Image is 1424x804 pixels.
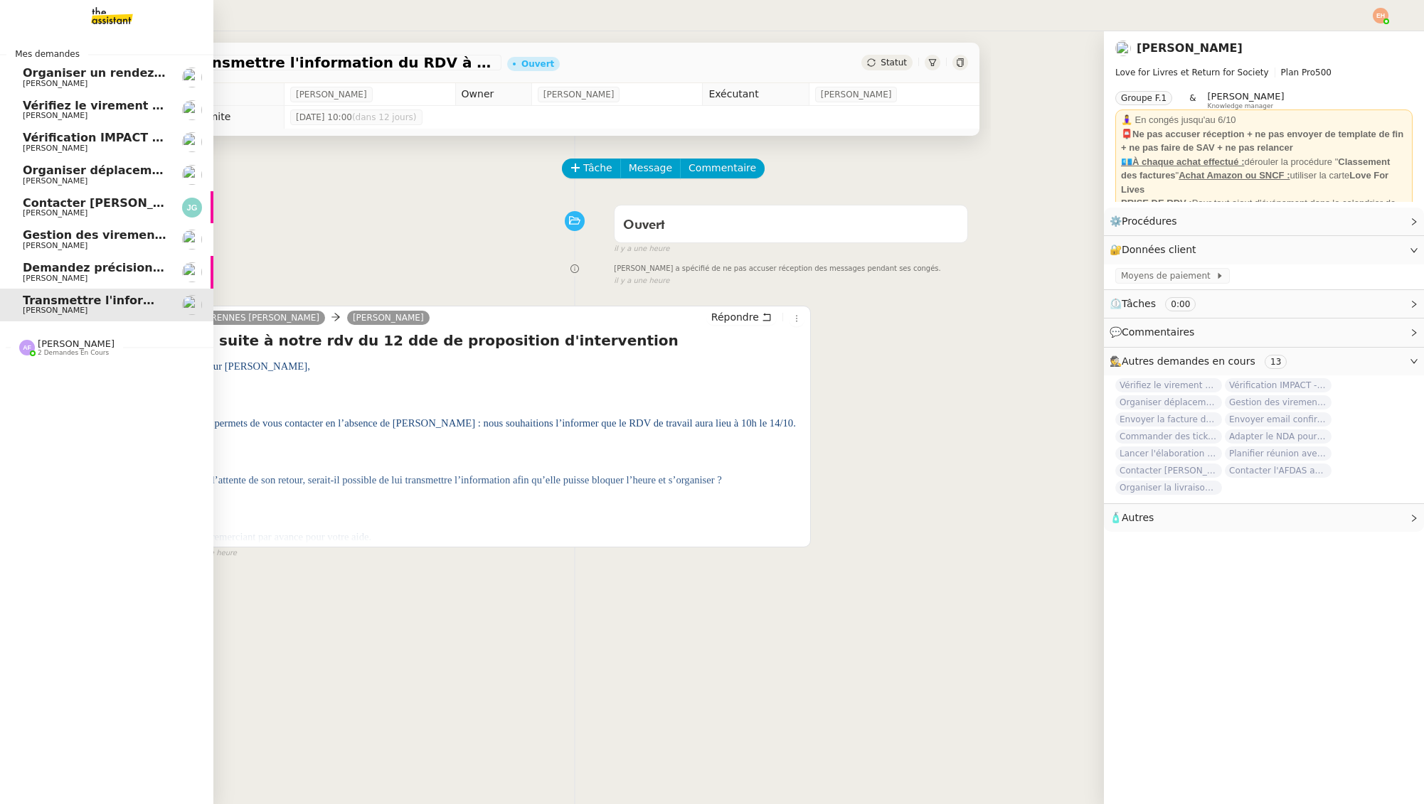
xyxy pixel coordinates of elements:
[1115,481,1222,495] span: Organiser la livraison à [GEOGRAPHIC_DATA]
[1225,446,1332,461] span: Planifier réunion avec [PERSON_NAME] le [DATE]
[352,112,417,122] span: (dans 12 jours)
[583,160,612,176] span: Tâche
[1122,244,1196,255] span: Données client
[1110,213,1184,230] span: ⚙️
[1110,326,1201,338] span: 💬
[23,144,87,153] span: [PERSON_NAME]
[23,261,314,274] span: Demandez précision sur demandes QUALIBAT
[23,274,87,283] span: [PERSON_NAME]
[1208,102,1274,110] span: Knowledge manager
[1121,196,1407,252] div: Pour tout ajout d'événement dans le calendrier de [PERSON_NAME], inviter aux événements les deux ...
[1121,113,1407,127] div: 🧘‍♀️ En congés jusqu'au 6/10
[1121,155,1407,197] div: dérouler la procédure " " utiliser la carte
[1115,91,1172,105] nz-tag: Groupe F.1
[1225,463,1332,478] span: Contacter l'AFDAS aujourd'hui pour contrat Zaineb
[1208,91,1285,102] span: [PERSON_NAME]
[296,87,367,102] span: [PERSON_NAME]
[1121,269,1216,283] span: Moyens de paiement
[1281,68,1315,77] span: Plan Pro
[1115,446,1222,461] span: Lancer l'élaboration de la convention de formation
[23,131,270,144] span: Vérification IMPACT - AEPC CONCORDE
[1115,41,1131,56] img: users%2FtFhOaBya8rNVU5KG7br7ns1BCvi2%2Favatar%2Faa8c47da-ee6c-4101-9e7d-730f2e64f978
[23,176,87,186] span: [PERSON_NAME]
[1208,91,1285,109] app-user-label: Knowledge manager
[1121,156,1245,167] u: 💶À chaque achat effectué :
[1121,170,1388,195] strong: Love For Lives
[1225,412,1332,427] span: Envoyer email confirmation Masterclass
[455,83,531,106] td: Owner
[1110,355,1292,367] span: 🕵️
[1122,355,1255,367] span: Autres demandes en cours
[1104,318,1424,346] div: 💬Commentaires
[19,340,35,355] img: svg
[703,83,809,106] td: Exécutant
[881,58,907,68] span: Statut
[821,87,892,102] span: [PERSON_NAME]
[23,196,373,210] span: Contacter [PERSON_NAME] pour régularisation facture
[623,219,665,232] span: Ouvert
[1189,91,1196,109] span: &
[1104,348,1424,375] div: 🕵️Autres demandes en cours 13
[182,230,202,250] img: users%2FtFhOaBya8rNVU5KG7br7ns1BCvi2%2Favatar%2Faa8c47da-ee6c-4101-9e7d-730f2e64f978
[347,311,430,324] a: [PERSON_NAME]
[1115,463,1222,478] span: Contacter [PERSON_NAME] pour sessions post-formation
[562,159,621,178] button: Tâche
[1110,512,1154,523] span: 🧴
[38,338,115,349] span: [PERSON_NAME]
[620,159,681,178] button: Message
[1122,215,1177,227] span: Procédures
[188,331,804,350] h4: TR: suite à notre rdv du 12 dde de proposition d'intervention
[1315,68,1332,77] span: 500
[182,262,202,282] img: users%2F0v3yA2ZOZBYwPN7V38GNVTYjOQj1%2Favatar%2Fa58eb41e-cbb7-4128-9131-87038ae72dcb
[1373,8,1388,23] img: svg
[521,60,554,68] div: Ouvert
[1110,298,1208,309] span: ⏲️
[182,68,202,87] img: users%2F0v3yA2ZOZBYwPN7V38GNVTYjOQj1%2Favatar%2Fa58eb41e-cbb7-4128-9131-87038ae72dcb
[1122,512,1154,523] span: Autres
[23,79,87,88] span: [PERSON_NAME]
[1115,429,1222,444] span: Commander des tickets restaurants [GEOGRAPHIC_DATA] - [DATE]
[23,306,87,315] span: [PERSON_NAME]
[1115,378,1222,392] span: Vérifiez le virement de 10 K€
[1104,504,1424,532] div: 🧴Autres
[296,110,417,124] span: [DATE] 10:00
[1115,395,1222,409] span: Organiser déplacement à [GEOGRAPHIC_DATA]
[23,294,361,307] span: Transmettre l'information du RDV à [PERSON_NAME]
[23,111,87,120] span: [PERSON_NAME]
[188,474,722,486] span: Dans l’attente de son retour, serait-il possible de lui transmettre l’information afin qu’elle pu...
[614,275,669,287] span: il y a une heure
[182,295,202,315] img: users%2FtFhOaBya8rNVU5KG7br7ns1BCvi2%2Favatar%2Faa8c47da-ee6c-4101-9e7d-730f2e64f978
[23,164,322,177] span: Organiser déplacement à [GEOGRAPHIC_DATA]
[170,106,284,129] td: Date limite
[689,160,756,176] span: Commentaire
[1121,129,1403,154] strong: 📮Ne pas accuser réception + ne pas envoyer de template de fin + ne pas faire de SAV + ne pas rela...
[614,243,669,255] span: il y a une heure
[6,47,88,61] span: Mes demandes
[182,100,202,120] img: users%2FtFhOaBya8rNVU5KG7br7ns1BCvi2%2Favatar%2Faa8c47da-ee6c-4101-9e7d-730f2e64f978
[1115,68,1269,77] span: Love for Livres et Return for Society
[38,349,109,357] span: 2 demandes en cours
[188,417,796,429] span: Je me permets de vous contacter en l’absence de [PERSON_NAME] : nous souhaitions l’informer que l...
[1265,355,1287,369] nz-tag: 13
[1121,198,1192,208] u: PRISE DE RDV :
[1122,326,1194,338] span: Commentaires
[182,132,202,152] img: users%2FtFhOaBya8rNVU5KG7br7ns1BCvi2%2Favatar%2Faa8c47da-ee6c-4101-9e7d-730f2e64f978
[711,310,759,324] span: Répondre
[1225,378,1332,392] span: Vérification IMPACT - AEPC CONCORDE
[23,66,290,80] span: Organiser un rendez-vous pour accès FFB
[1110,242,1202,258] span: 🔐
[1165,297,1196,311] nz-tag: 0:00
[188,311,325,324] a: DESRENNES [PERSON_NAME]
[188,531,371,542] span: Vous remerciant par avance pour votre aide.
[23,241,87,250] span: [PERSON_NAME]
[1137,41,1243,55] a: [PERSON_NAME]
[182,198,202,218] img: svg
[706,309,777,325] button: Répondre
[170,83,284,106] td: Client
[1104,208,1424,235] div: ⚙️Procédures
[543,87,615,102] span: [PERSON_NAME]
[680,159,765,178] button: Commentaire
[182,165,202,185] img: users%2FtFhOaBya8rNVU5KG7br7ns1BCvi2%2Favatar%2Faa8c47da-ee6c-4101-9e7d-730f2e64f978
[23,228,348,242] span: Gestion des virements de salaire mensuel - [DATE]
[1104,236,1424,264] div: 🔐Données client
